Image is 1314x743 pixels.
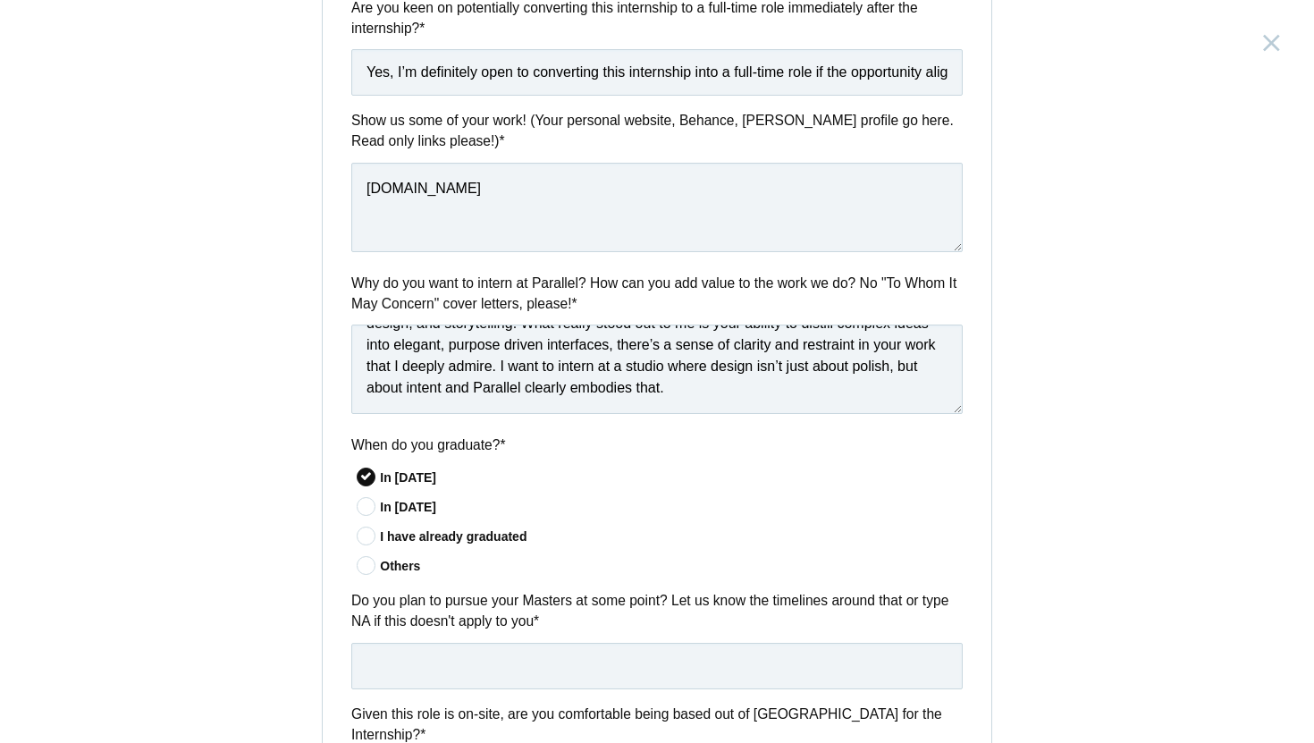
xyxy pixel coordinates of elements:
label: Why do you want to intern at Parallel? How can you add value to the work we do? No "To Whom It Ma... [351,273,963,315]
div: I have already graduated [380,528,963,546]
div: In [DATE] [380,498,963,517]
label: Do you plan to pursue your Masters at some point? Let us know the timelines around that or type N... [351,590,963,632]
label: Show us some of your work! (Your personal website, Behance, [PERSON_NAME] profile go here. Read o... [351,110,963,152]
div: Others [380,557,963,576]
div: In [DATE] [380,469,963,487]
label: When do you graduate? [351,435,963,455]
